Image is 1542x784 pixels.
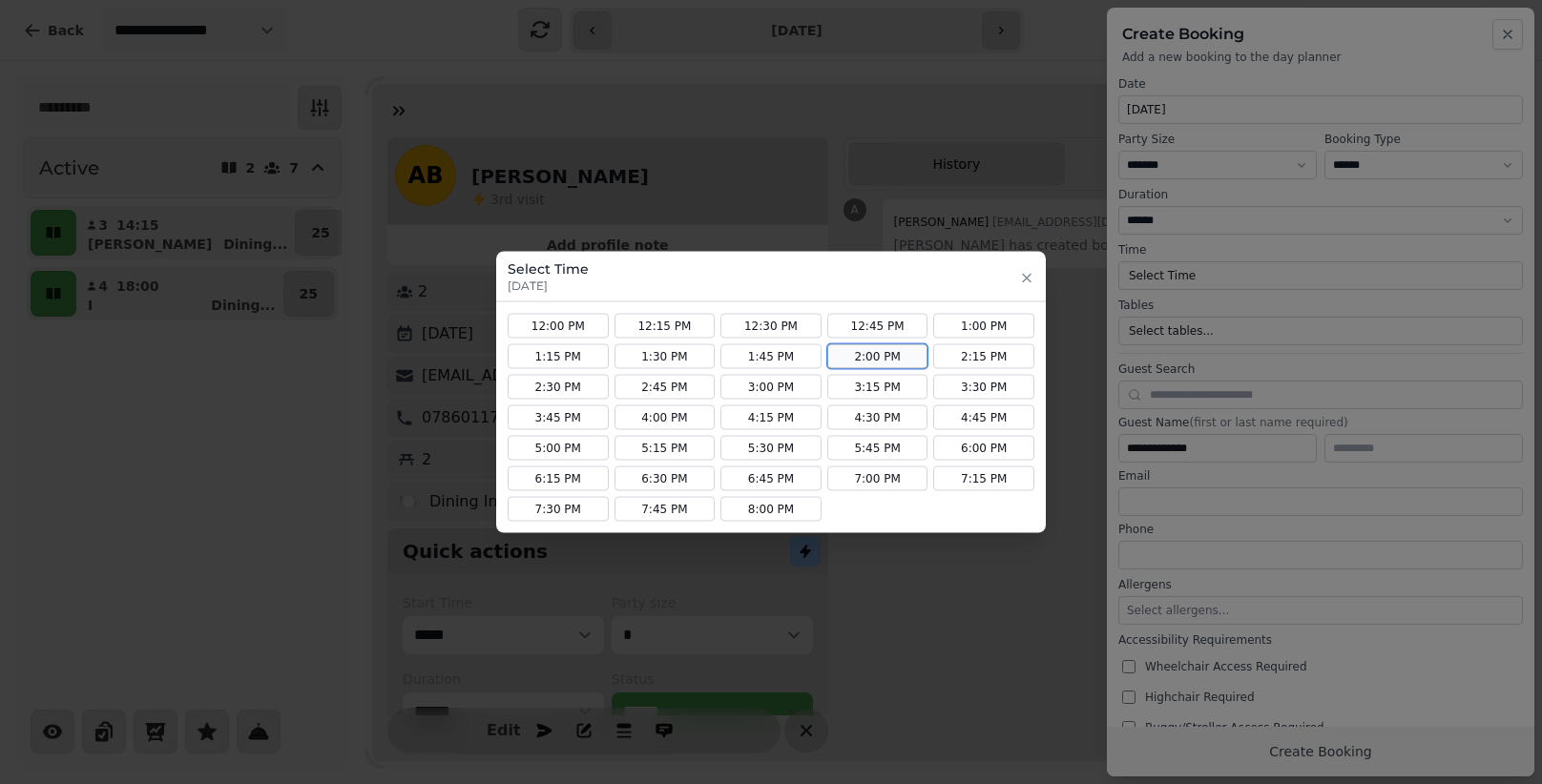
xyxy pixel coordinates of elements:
button: 7:00 PM [827,466,928,491]
h3: Select Time [508,259,589,279]
button: 1:45 PM [720,344,822,369]
button: 6:00 PM [933,436,1034,461]
button: 1:30 PM [615,344,716,369]
button: 3:00 PM [720,375,822,400]
button: 2:00 PM [827,344,928,369]
button: 6:30 PM [615,466,716,491]
button: 8:00 PM [720,497,822,522]
button: 4:00 PM [615,405,716,430]
p: [DATE] [508,279,589,294]
button: 2:30 PM [508,375,609,400]
button: 3:15 PM [827,375,928,400]
button: 4:30 PM [827,405,928,430]
button: 4:15 PM [720,405,822,430]
button: 2:45 PM [615,375,716,400]
button: 4:45 PM [933,405,1034,430]
button: 5:30 PM [720,436,822,461]
button: 12:45 PM [827,314,928,339]
button: 7:45 PM [615,497,716,522]
button: 3:30 PM [933,375,1034,400]
button: 3:45 PM [508,405,609,430]
button: 6:45 PM [720,466,822,491]
button: 5:45 PM [827,436,928,461]
button: 6:15 PM [508,466,609,491]
button: 5:15 PM [615,436,716,461]
button: 7:30 PM [508,497,609,522]
button: 1:00 PM [933,314,1034,339]
button: 1:15 PM [508,344,609,369]
button: 2:15 PM [933,344,1034,369]
button: 7:15 PM [933,466,1034,491]
button: 5:00 PM [508,436,609,461]
button: 12:30 PM [720,314,822,339]
button: 12:15 PM [615,314,716,339]
button: 12:00 PM [508,314,609,339]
